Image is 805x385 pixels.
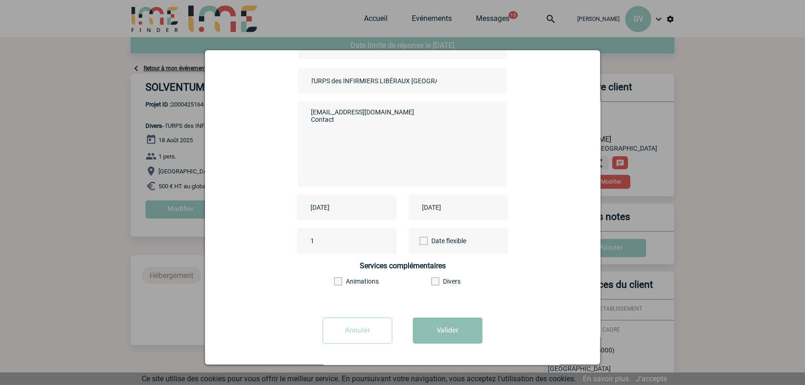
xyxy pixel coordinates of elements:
button: Valider [413,318,482,344]
label: Animations [334,278,385,285]
input: Annuler [323,318,392,344]
textarea: [EMAIL_ADDRESS][DOMAIN_NAME] Contact [309,106,492,180]
label: Divers [431,278,482,285]
input: Date de début [308,201,372,213]
input: Nombre de participants [308,235,396,247]
label: Date flexible [420,228,451,254]
h4: Services complémentaires [298,261,507,270]
input: Nom de l'événement [309,75,439,87]
input: Date de fin [420,201,484,213]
